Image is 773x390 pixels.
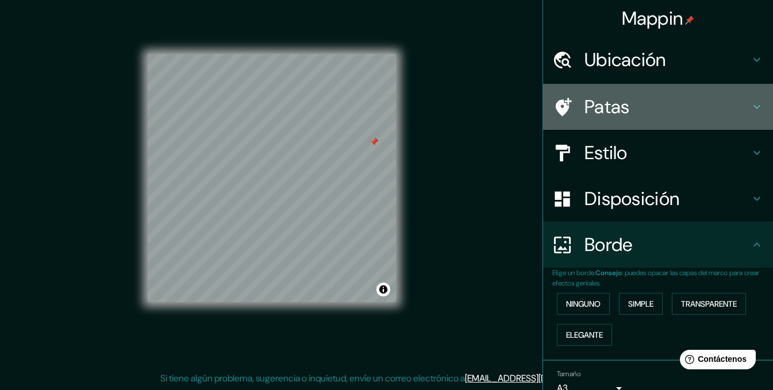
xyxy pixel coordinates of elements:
button: Elegante [557,324,612,346]
font: Tamaño [557,369,580,379]
canvas: Mapa [148,54,396,302]
a: [EMAIL_ADDRESS][DOMAIN_NAME] [465,372,607,384]
font: Elige un borde. [552,268,595,277]
div: Estilo [543,130,773,176]
iframe: Lanzador de widgets de ayuda [671,345,760,377]
font: Estilo [584,141,628,165]
font: Mappin [622,6,683,30]
img: pin-icon.png [685,16,694,25]
div: Borde [543,222,773,268]
font: Consejo [595,268,622,277]
button: Simple [619,293,663,315]
font: Borde [584,233,633,257]
font: : puedes opacar las capas del marco para crear efectos geniales. [552,268,759,288]
div: Disposición [543,176,773,222]
div: Ubicación [543,37,773,83]
font: Ninguno [566,299,601,309]
font: Si tiene algún problema, sugerencia o inquietud, envíe un correo electrónico a [160,372,465,384]
font: Disposición [584,187,679,211]
font: Elegante [566,330,603,340]
button: Ninguno [557,293,610,315]
button: Transparente [672,293,746,315]
button: Activar o desactivar atribución [376,283,390,296]
font: Ubicación [584,48,666,72]
font: Patas [584,95,630,119]
div: Patas [543,84,773,130]
font: Simple [628,299,653,309]
font: Transparente [681,299,737,309]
